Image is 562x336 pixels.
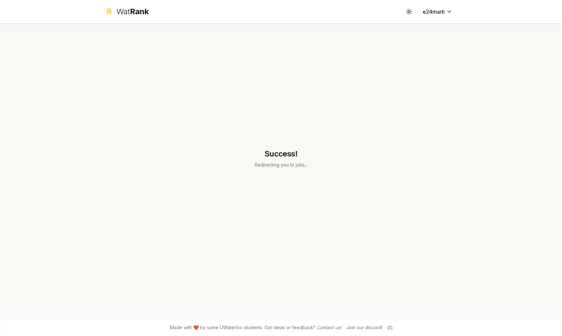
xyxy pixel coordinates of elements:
[346,324,382,331] div: Join our discord!
[104,6,149,17] a: WatRank
[170,324,341,331] span: Made with ❤️ by some UWaterloo students. Got ideas or feedback?
[255,149,308,159] h1: Success!
[255,162,308,168] p: Redirecting you to jobs...
[317,325,341,330] a: Contact us!
[130,7,149,16] span: Rank
[417,6,458,18] button: e24marti
[423,8,445,16] span: e24marti
[116,6,149,17] div: Wat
